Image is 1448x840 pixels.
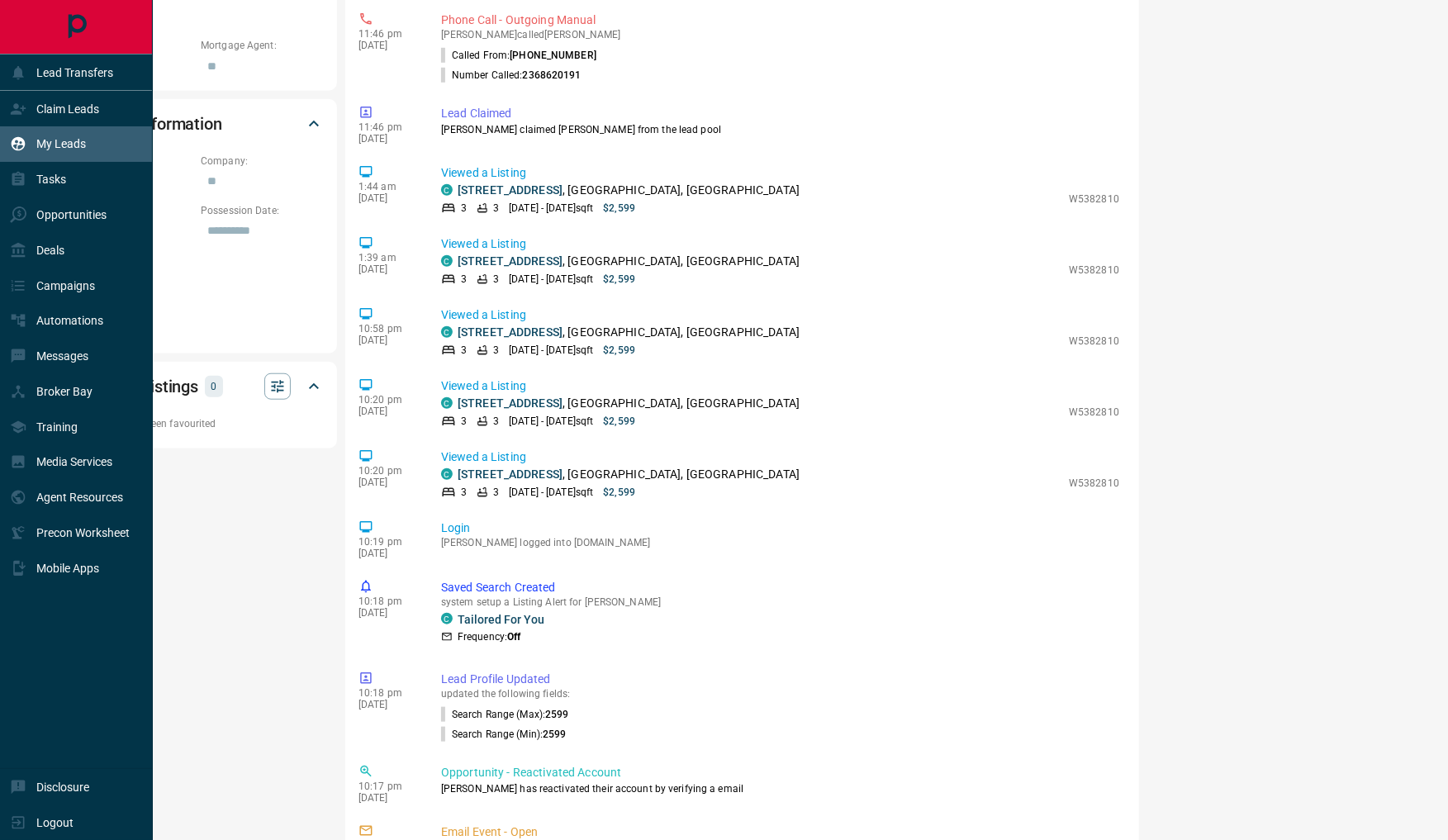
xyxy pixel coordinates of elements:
p: Called From: [441,48,596,63]
p: No listings have been favourited [69,416,324,431]
strong: Off [507,631,520,643]
p: Saved Search Created [441,579,1119,596]
p: [DATE] - [DATE] sqft [509,414,593,429]
p: [DATE] - [DATE] sqft [509,485,593,500]
p: Mortgage Agent: [201,38,324,53]
div: condos.ca [441,613,453,624]
div: Personal Information [69,104,324,144]
p: [DATE] [358,477,416,488]
p: W5382810 [1069,405,1119,420]
p: 10:17 pm [358,781,416,792]
span: 2599 [545,709,568,720]
p: 10:58 pm [358,323,416,335]
p: $2,599 [603,201,635,216]
p: 1:39 am [358,252,416,263]
div: condos.ca [441,397,453,409]
p: Frequency: [458,629,520,644]
p: [DATE] [358,607,416,619]
p: , [GEOGRAPHIC_DATA], [GEOGRAPHIC_DATA] [458,395,800,412]
p: Company: [201,154,324,168]
p: [PERSON_NAME] logged into [DOMAIN_NAME] [441,537,1119,548]
p: [DATE] [358,406,416,417]
p: Viewed a Listing [441,164,1119,182]
a: [STREET_ADDRESS] [458,325,563,339]
p: 3 [493,272,499,287]
p: $2,599 [603,485,635,500]
p: W5382810 [1069,263,1119,278]
p: 3 [461,272,467,287]
p: 3 [493,414,499,429]
p: [PERSON_NAME] called [PERSON_NAME] [441,29,1119,40]
p: [DATE] - [DATE] sqft [509,343,593,358]
div: condos.ca [441,184,453,196]
p: 11:46 pm [358,28,416,40]
p: Lead Claimed [441,105,1119,122]
a: [STREET_ADDRESS] [458,467,563,481]
p: [DATE] - [DATE] sqft [509,272,593,287]
p: 10:20 pm [358,394,416,406]
p: Search Range (Min) : [441,727,567,742]
p: W5382810 [1069,476,1119,491]
p: 3 [461,343,467,358]
a: [STREET_ADDRESS] [458,396,563,410]
p: 10:18 pm [358,596,416,607]
p: [PERSON_NAME] has reactivated their account by verifying a email [441,781,1119,796]
a: [STREET_ADDRESS] [458,254,563,268]
p: [PERSON_NAME] claimed [PERSON_NAME] from the lead pool [441,122,1119,137]
p: [DATE] [358,192,416,204]
p: 3 [461,485,467,500]
p: $2,599 [603,414,635,429]
p: Viewed a Listing [441,377,1119,395]
div: Favourite Listings0 [69,367,324,406]
p: 3 [461,414,467,429]
p: updated the following fields: [441,688,1119,700]
p: Viewed a Listing [441,235,1119,253]
p: 10:20 pm [358,465,416,477]
p: 3 [461,201,467,216]
p: 10:19 pm [358,536,416,548]
p: Possession Date: [201,203,324,218]
p: [DATE] [358,699,416,710]
p: 10:18 pm [358,687,416,699]
p: 3 [493,343,499,358]
p: 0 [210,377,218,396]
p: , [GEOGRAPHIC_DATA], [GEOGRAPHIC_DATA] [458,253,800,270]
p: [DATE] [358,133,416,145]
div: condos.ca [441,468,453,480]
p: , [GEOGRAPHIC_DATA], [GEOGRAPHIC_DATA] [458,182,800,199]
a: [STREET_ADDRESS] [458,183,563,197]
div: condos.ca [441,326,453,338]
p: $2,599 [603,272,635,287]
p: system setup a Listing Alert for [PERSON_NAME] [441,596,1119,608]
p: 3 [493,485,499,500]
p: [DATE] [358,548,416,559]
p: Phone Call - Outgoing Manual [441,12,1119,29]
p: Address: [69,301,324,316]
p: 1:44 am [358,181,416,192]
p: Search Range (Max) : [441,707,569,722]
p: W5382810 [1069,334,1119,349]
p: $2,599 [603,343,635,358]
p: , [GEOGRAPHIC_DATA], [GEOGRAPHIC_DATA] [458,466,800,483]
p: W5382810 [1069,192,1119,206]
span: 2599 [543,728,566,740]
span: 2368620191 [523,69,582,81]
p: [DATE] [358,792,416,804]
p: Login [441,520,1119,537]
p: Viewed a Listing [441,306,1119,324]
p: [DATE] [358,263,416,275]
p: [DATE] - [DATE] sqft [509,201,593,216]
a: Tailored For You [458,613,544,626]
p: Number Called: [441,68,582,83]
p: 11:46 pm [358,121,416,133]
p: 3 [493,201,499,216]
p: Opportunity - Reactivated Account [441,764,1119,781]
div: condos.ca [441,255,453,267]
p: , [GEOGRAPHIC_DATA], [GEOGRAPHIC_DATA] [458,324,800,341]
p: Lead Profile Updated [441,671,1119,688]
p: [DATE] [358,40,416,51]
p: [DATE] [358,335,416,346]
span: [PHONE_NUMBER] [510,50,596,61]
p: Viewed a Listing [441,448,1119,466]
